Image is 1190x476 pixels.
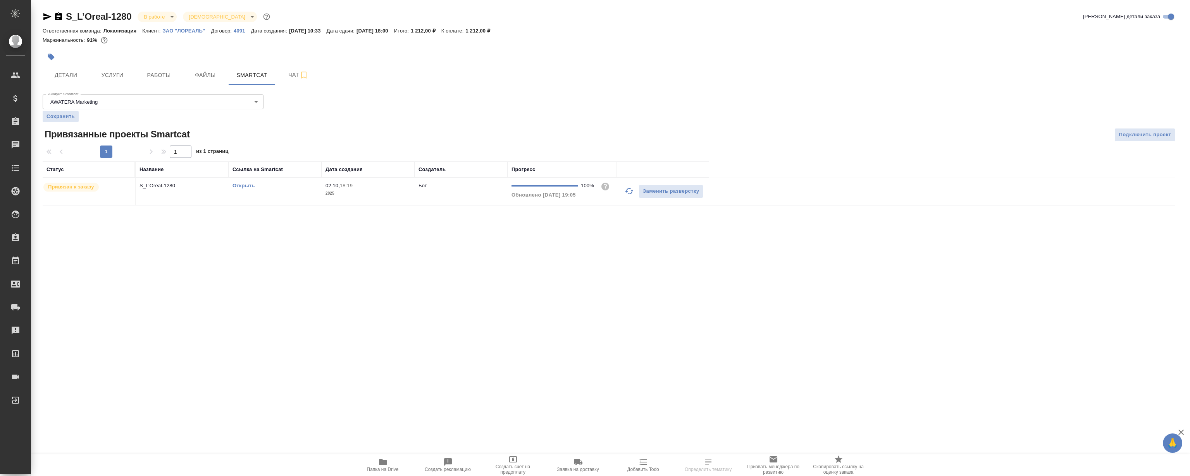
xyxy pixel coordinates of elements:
[643,187,699,196] span: Заменить разверстку
[138,12,176,22] div: В работе
[87,37,99,43] p: 91%
[620,182,639,200] button: Обновить прогресс
[139,182,225,190] p: S_L’Oreal-1280
[1163,433,1182,453] button: 🙏
[211,28,234,34] p: Договор:
[327,28,356,34] p: Дата сдачи:
[465,28,496,34] p: 1 212,00 ₽
[325,166,363,173] div: Дата создания
[1166,435,1179,451] span: 🙏
[232,166,283,173] div: Ссылка на Smartcat
[639,185,703,198] button: Заменить разверстку
[411,28,441,34] p: 1 212,00 ₽
[325,190,411,197] p: 2025
[43,111,79,122] button: Сохранить
[48,99,100,105] button: AWATERA Marketing
[234,28,251,34] p: 4091
[441,28,466,34] p: К оплате:
[54,12,63,21] button: Скопировать ссылку
[262,12,272,22] button: Доп статусы указывают на важность/срочность заказа
[418,183,427,188] p: Бот
[394,28,411,34] p: Итого:
[251,28,289,34] p: Дата создания:
[43,28,103,34] p: Ответственная команда:
[1083,13,1160,21] span: [PERSON_NAME] детали заказа
[187,70,224,80] span: Файлы
[196,147,229,158] span: из 1 страниц
[233,70,270,80] span: Smartcat
[46,166,64,173] div: Статус
[325,183,340,188] p: 02.10,
[47,70,84,80] span: Детали
[43,48,60,65] button: Добавить тэг
[140,70,177,80] span: Работы
[142,28,162,34] p: Клиент:
[1119,130,1171,139] span: Подключить проект
[94,70,131,80] span: Услуги
[46,113,75,120] span: Сохранить
[280,70,317,80] span: Чат
[66,11,131,22] a: S_L’Oreal-1280
[356,28,394,34] p: [DATE] 18:00
[43,12,52,21] button: Скопировать ссылку для ЯМессенджера
[163,27,211,34] a: ЗАО "ЛОРЕАЛЬ"
[163,28,211,34] p: ЗАО "ЛОРЕАЛЬ"
[48,183,94,191] p: Привязан к заказу
[340,183,353,188] p: 18:19
[183,12,257,22] div: В работе
[43,94,263,109] div: AWATERA Marketing
[99,35,109,45] button: 88.20 RUB;
[139,166,164,173] div: Название
[418,166,446,173] div: Создатель
[43,37,87,43] p: Маржинальность:
[289,28,327,34] p: [DATE] 10:33
[103,28,143,34] p: Локализация
[299,70,308,80] svg: Подписаться
[511,166,535,173] div: Прогресс
[234,27,251,34] a: 4091
[141,14,167,20] button: В работе
[187,14,248,20] button: [DEMOGRAPHIC_DATA]
[1114,128,1175,142] button: Подключить проект
[232,183,255,188] a: Открыть
[511,192,576,198] span: Обновлено [DATE] 19:05
[43,128,190,140] span: Привязанные проекты Smartcat
[581,182,594,190] div: 100%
